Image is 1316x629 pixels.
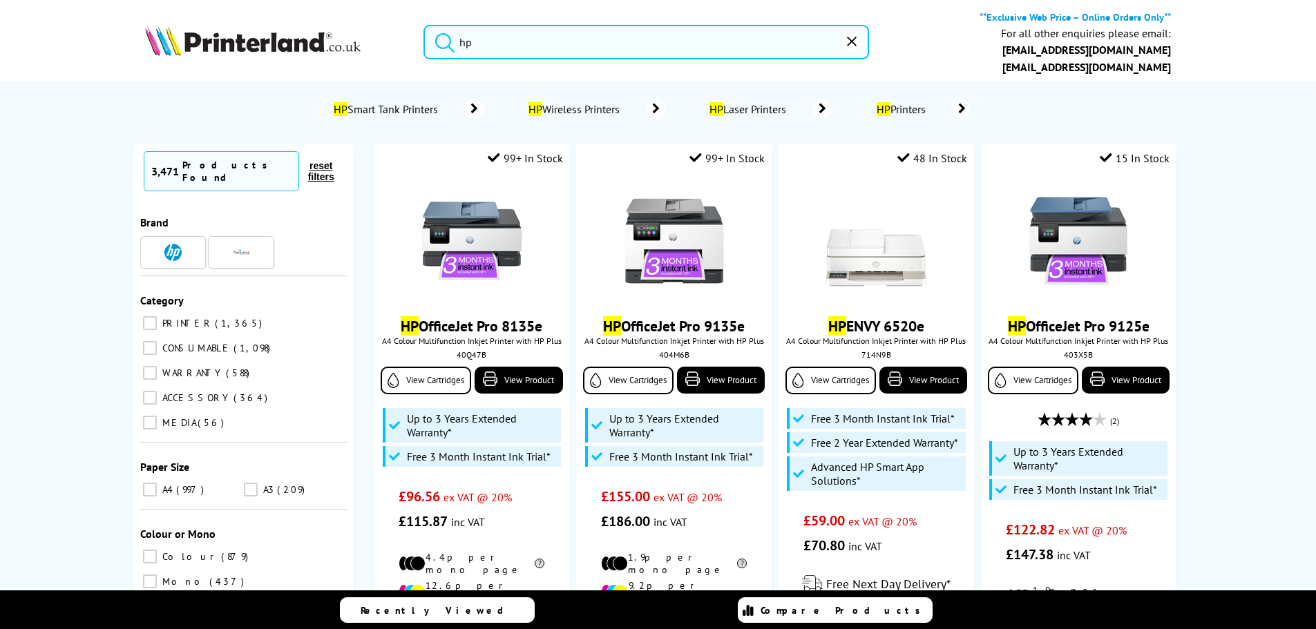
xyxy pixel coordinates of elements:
[233,391,271,404] span: 364
[707,102,792,116] span: Laser Printers
[622,189,726,293] img: hp-officejet-pro-9135e-front-new-small.jpg
[609,449,753,463] span: Free 3 Month Instant Ink Trial*
[233,342,274,354] span: 1,098
[143,483,157,496] input: A4 997
[991,349,1166,360] div: 403X5B
[601,551,747,576] li: 1.9p per mono page
[451,515,485,529] span: inc VAT
[159,483,175,496] span: A4
[164,244,182,261] img: HP
[601,487,650,505] span: £155.00
[603,316,621,336] mark: HP
[159,391,232,404] span: ACCESSORY
[399,512,448,530] span: £115.87
[1006,584,1152,609] li: 1.9p per mono page
[1002,60,1171,74] b: [EMAIL_ADDRESS][DOMAIN_NAME]
[361,604,517,617] span: Recently Viewed
[785,367,876,394] a: View Cartridges
[980,10,1171,23] b: **Exclusive Web Price – Online Orders Only**
[334,102,347,116] mark: HP
[601,579,747,604] li: 9.2p per colour page
[873,102,933,116] span: Printers
[159,416,196,429] span: MEDIA
[143,366,157,380] input: WARRANTY 588
[182,159,292,184] div: Products Found
[1006,521,1055,539] span: £122.82
[151,164,179,178] span: 3,471
[407,449,551,463] span: Free 3 Month Instant Ink Trial*
[689,151,765,165] div: 99+ In Stock
[260,483,276,496] span: A3
[1008,316,1026,336] mark: HP
[583,336,765,346] span: A4 Colour Multifunction Inkjet Printer with HP Plus
[332,99,484,119] a: HPSmart Tank Printers
[603,316,745,336] a: HPOfficeJet Pro 9135e
[140,460,189,474] span: Paper Size
[381,367,471,394] a: View Cartridges
[143,416,157,429] input: MEDIA 56
[140,527,216,541] span: Colour or Mono
[384,349,559,360] div: 40Q47B
[811,436,958,449] span: Free 2 Year Extended Warranty*
[1002,43,1171,57] a: [EMAIL_ADDRESS][DOMAIN_NAME]
[828,316,924,336] a: HPENVY 6520e
[159,575,208,588] span: Mono
[848,514,917,528] span: ex VAT @ 20%
[1110,408,1119,434] span: (2)
[401,316,419,336] mark: HP
[803,536,845,554] span: £70.80
[233,244,250,261] img: Navigator
[654,515,687,529] span: inc VAT
[1013,445,1164,472] span: Up to 3 Years Extended Warranty*
[1057,548,1091,562] span: inc VAT
[140,293,184,307] span: Category
[140,215,169,229] span: Brand
[399,579,544,604] li: 12.6p per colour page
[340,597,535,623] a: Recently Viewed
[526,99,665,119] a: HPWireless Printers
[299,159,343,183] button: reset filters
[488,151,563,165] div: 99+ In Stock
[198,416,227,429] span: 56
[811,412,955,425] span: Free 3 Month Instant Ink Trial*
[877,102,890,116] mark: HP
[332,102,444,116] span: Smart Tank Printers
[176,483,207,496] span: 997
[988,336,1170,346] span: A4 Colour Multifunction Inkjet Printer with HP Plus
[1013,483,1157,496] span: Free 3 Month Instant Ink Trial*
[1058,523,1127,537] span: ex VAT @ 20%
[709,102,723,116] mark: HP
[785,336,967,346] span: A4 Colour Multifunction Inkjet Printer with HP Plus
[159,317,213,329] span: PRINTER
[824,189,928,293] img: hp-6520e-front-small.jpg
[526,102,625,116] span: Wireless Printers
[811,460,962,487] span: Advanced HP Smart App Solutions*
[677,367,765,394] a: View Product
[803,512,845,530] span: £59.00
[226,367,253,379] span: 588
[707,99,832,119] a: HPLaser Printers
[143,391,157,405] input: ACCESSORY 364
[826,576,951,592] span: Free Next Day Delivery*
[879,367,967,394] a: View Product
[1082,367,1170,394] a: View Product
[423,25,869,59] input: Search product or brand
[873,99,971,119] a: HPPrinters
[401,316,542,336] a: HPOfficeJet Pro 8135e
[221,550,251,563] span: 879
[1008,316,1150,336] a: HPOfficeJet Pro 9125e
[381,336,562,346] span: A4 Colour Multifunction Inkjet Printer with HP Plus
[785,565,967,603] div: modal_delivery
[143,316,157,330] input: PRINTER 1,365
[407,412,557,439] span: Up to 3 Years Extended Warranty*
[399,487,440,505] span: £96.56
[143,341,157,355] input: CONSUMABLE 1,098
[420,189,524,293] img: hp-8135e-front-new-small.jpg
[209,575,247,588] span: 437
[988,367,1078,394] a: View Cartridges
[159,367,225,379] span: WARRANTY
[444,490,512,504] span: ex VAT @ 20%
[1001,27,1171,40] div: For all other enquiries please email:
[244,483,258,496] input: A3 209
[1027,189,1130,293] img: hp-officejet-pro-9125e-front-new-small.jpg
